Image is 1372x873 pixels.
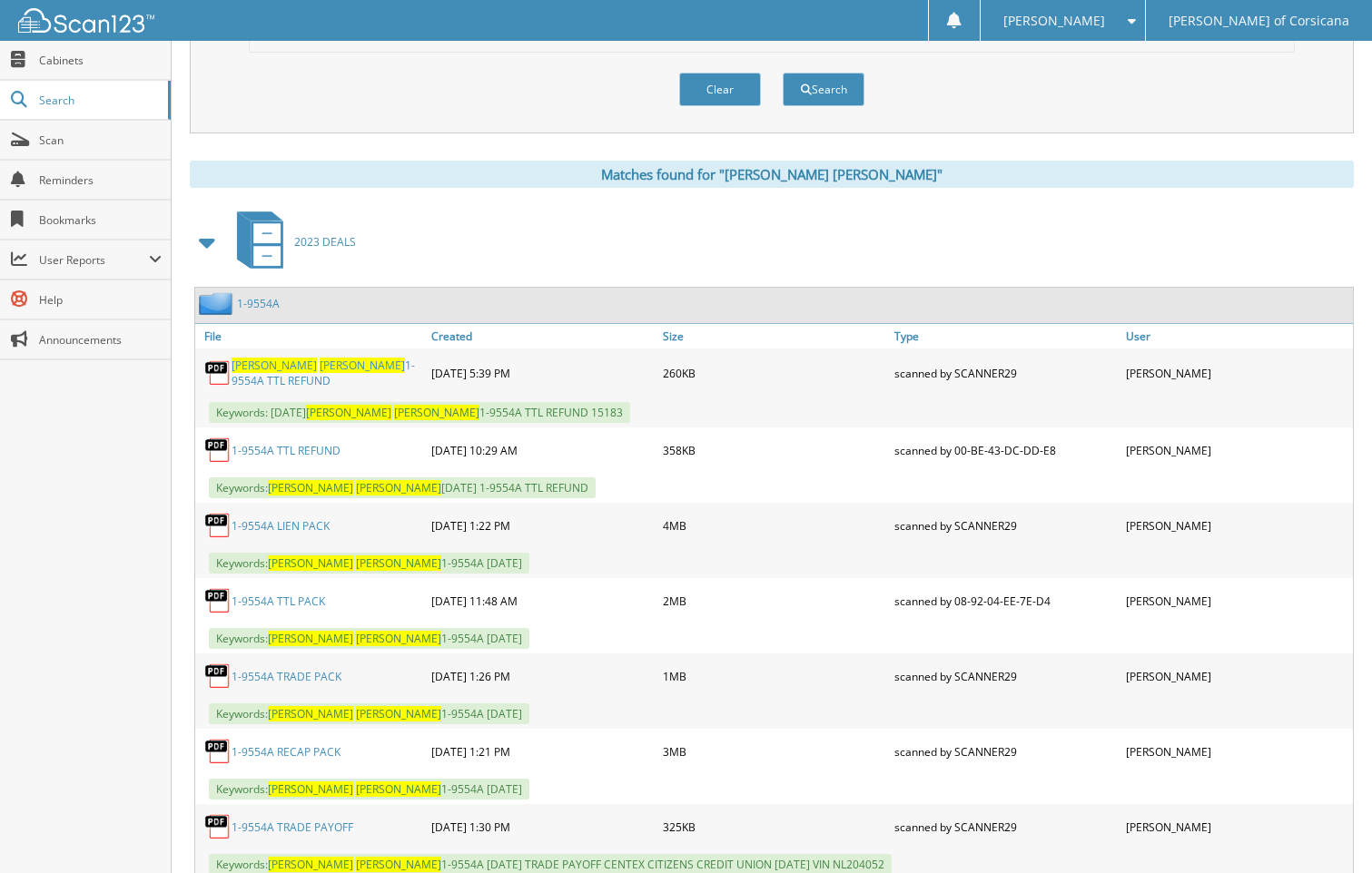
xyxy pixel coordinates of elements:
img: scan123-logo-white.svg [18,8,154,33]
div: [PERSON_NAME] [1121,432,1353,468]
span: Cabinets [39,53,162,68]
span: [PERSON_NAME] [356,631,441,646]
span: [PERSON_NAME] [268,555,353,571]
span: [PERSON_NAME] [306,405,391,420]
span: Keywords: 1-9554A [DATE] [209,703,529,724]
div: [PERSON_NAME] [1121,658,1353,694]
div: [PERSON_NAME] [1121,733,1353,770]
a: 1-9554A [237,296,280,311]
div: 260KB [658,353,890,393]
div: 4MB [658,507,890,544]
div: scanned by SCANNER29 [890,658,1121,694]
div: 2MB [658,583,890,619]
a: 1-9554A TTL PACK [232,593,325,609]
span: Search [39,93,159,108]
div: scanned by SCANNER29 [890,733,1121,770]
span: Reminders [39,172,162,188]
span: Keywords: 1-9554A [DATE] [209,553,529,574]
div: [DATE] 1:26 PM [427,658,658,694]
div: 3MB [658,733,890,770]
span: [PERSON_NAME] of Corsicana [1169,15,1349,26]
span: Scan [39,132,162,148]
span: Keywords: [DATE] 1-9554A TTL REFUND 15183 [209,402,630,423]
span: [PERSON_NAME] [232,358,317,373]
div: scanned by SCANNER29 [890,809,1121,845]
a: 1-9554A RECAP PACK [232,744,341,760]
div: 325KB [658,809,890,845]
div: scanned by 08-92-04-EE-7E-D4 [890,583,1121,619]
div: [DATE] 10:29 AM [427,432,658,468]
span: Announcements [39,332,162,348]
span: [PERSON_NAME] [356,480,441,495]
span: Help [39,292,162,308]
img: PDF.png [204,813,232,840]
span: [PERSON_NAME] [394,405,479,420]
div: [PERSON_NAME] [1121,583,1353,619]
div: scanned by SCANNER29 [890,353,1121,393]
img: PDF.png [204,738,232,765]
a: Size [658,324,890,348]
span: [PERSON_NAME] [268,781,353,797]
span: [PERSON_NAME] [356,781,441,797]
a: 1-9554A TTL REFUND [232,443,341,458]
div: [PERSON_NAME] [1121,507,1353,544]
div: 1MB [658,658,890,694]
span: User Reports [39,252,149,268]
img: PDF.png [204,512,232,539]
div: [DATE] 5:39 PM [427,353,658,393]
div: [PERSON_NAME] [1121,809,1353,845]
a: Type [890,324,1121,348]
span: [PERSON_NAME] [356,706,441,721]
a: [PERSON_NAME] [PERSON_NAME]1-9554A TTL REFUND [232,358,422,388]
iframe: Chat Widget [1281,786,1372,873]
span: [PERSON_NAME] [356,857,441,872]
a: User [1121,324,1353,348]
div: [DATE] 11:48 AM [427,583,658,619]
a: 1-9554A TRADE PAYOFF [232,819,353,835]
div: [DATE] 1:21 PM [427,733,658,770]
div: 358KB [658,432,890,468]
img: folder2.png [199,292,237,315]
span: Keywords: [DATE] 1-9554A TTL REFUND [209,477,596,498]
a: 1-9554A TRADE PACK [232,669,341,684]
img: PDF.png [204,359,232,387]
button: Search [783,73,864,106]
div: scanned by SCANNER29 [890,507,1121,544]
div: [DATE] 1:30 PM [427,809,658,845]
span: [PERSON_NAME] [320,358,405,373]
span: 2023 DEALS [294,234,356,250]
img: PDF.png [204,436,232,464]
a: 1-9554A LIEN PACK [232,518,330,534]
span: [PERSON_NAME] [268,631,353,646]
div: [DATE] 1:22 PM [427,507,658,544]
span: [PERSON_NAME] [268,857,353,872]
button: Clear [679,73,761,106]
span: Keywords: 1-9554A [DATE] [209,779,529,799]
span: [PERSON_NAME] [1003,15,1105,26]
span: [PERSON_NAME] [268,480,353,495]
span: Bookmarks [39,212,162,228]
a: 2023 DEALS [226,206,356,278]
a: File [195,324,427,348]
span: Keywords: 1-9554A [DATE] [209,628,529,649]
div: [PERSON_NAME] [1121,353,1353,393]
div: Matches found for "[PERSON_NAME] [PERSON_NAME]" [190,161,1354,188]
span: [PERSON_NAME] [268,706,353,721]
img: PDF.png [204,662,232,690]
img: PDF.png [204,587,232,614]
div: scanned by 00-BE-43-DC-DD-E8 [890,432,1121,468]
a: Created [427,324,658,348]
span: [PERSON_NAME] [356,555,441,571]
